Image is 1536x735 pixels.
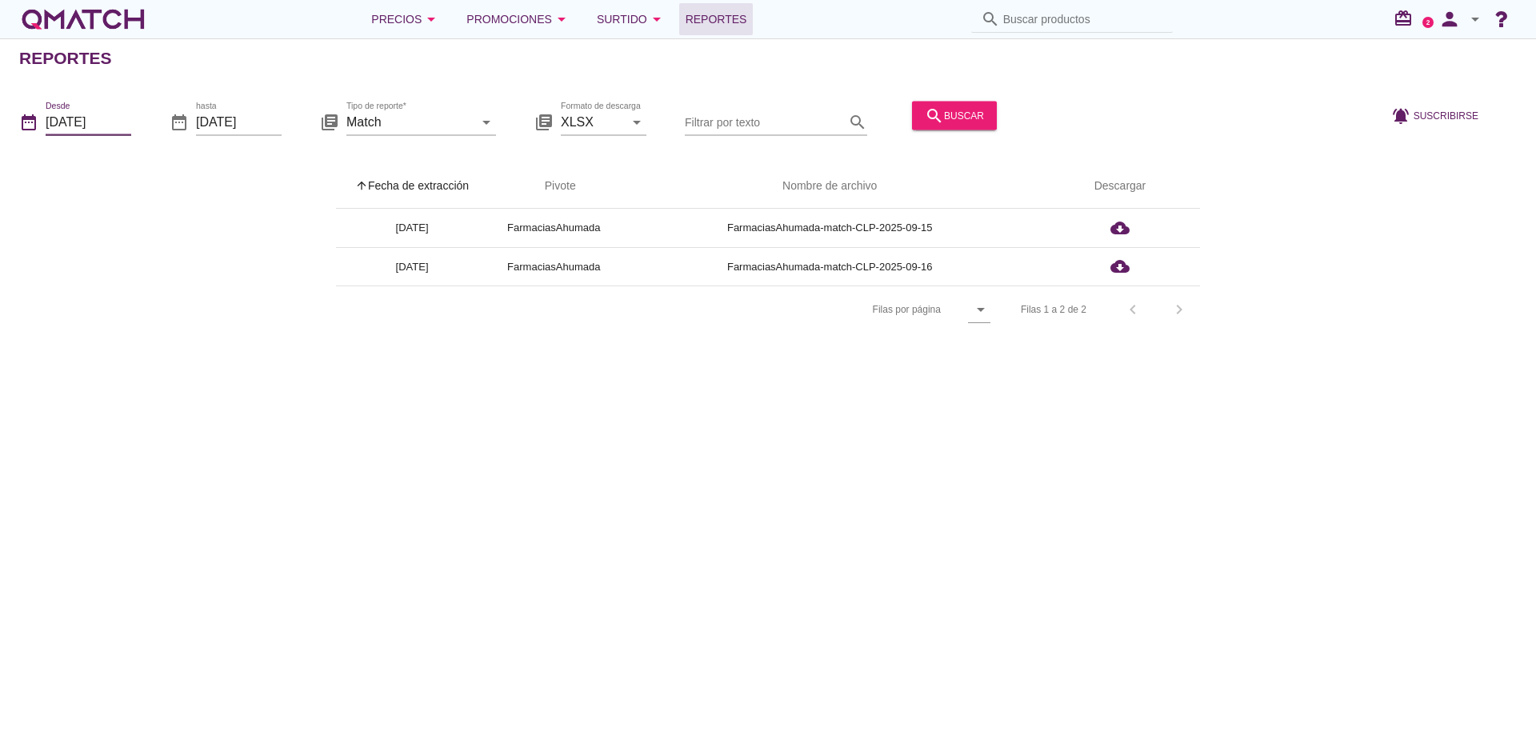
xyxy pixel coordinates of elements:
td: [DATE] [336,247,488,286]
button: buscar [912,101,997,130]
i: arrow_drop_down [647,10,666,29]
button: Precios [358,3,454,35]
text: 2 [1426,18,1430,26]
i: library_books [534,112,554,131]
button: Promociones [454,3,584,35]
i: search [925,106,944,125]
span: Reportes [686,10,747,29]
input: Formato de descarga [561,109,624,134]
th: Descargar: Not sorted. [1040,164,1200,209]
th: Pivote: Not sorted. Activate to sort ascending. [488,164,619,209]
i: arrow_drop_down [422,10,441,29]
button: Suscribirse [1378,101,1491,130]
i: cloud_download [1110,257,1130,276]
td: FarmaciasAhumada-match-CLP-2025-09-15 [619,209,1040,247]
i: arrow_drop_down [971,300,990,319]
i: notifications_active [1391,106,1414,125]
i: redeem [1394,9,1419,28]
input: Filtrar por texto [685,109,845,134]
th: Fecha de extracción: Sorted ascending. Activate to sort descending. [336,164,488,209]
h2: Reportes [19,46,112,71]
i: arrow_drop_down [552,10,571,29]
td: [DATE] [336,209,488,247]
i: arrow_drop_down [1466,10,1485,29]
span: Suscribirse [1414,108,1478,122]
div: buscar [925,106,984,125]
input: Tipo de reporte* [346,109,474,134]
input: Desde [46,109,131,134]
div: Promociones [466,10,571,29]
td: FarmaciasAhumada [488,209,619,247]
i: cloud_download [1110,218,1130,238]
i: library_books [320,112,339,131]
i: arrow_drop_down [627,112,646,131]
i: search [848,112,867,131]
i: search [981,10,1000,29]
td: FarmaciasAhumada [488,247,619,286]
div: Precios [371,10,441,29]
input: Buscar productos [1003,6,1163,32]
input: hasta [196,109,282,134]
i: person [1434,8,1466,30]
button: Surtido [584,3,679,35]
i: arrow_upward [355,179,368,192]
a: white-qmatch-logo [19,3,147,35]
a: Reportes [679,3,754,35]
div: Surtido [597,10,666,29]
div: Filas 1 a 2 de 2 [1021,302,1086,317]
i: date_range [19,112,38,131]
i: date_range [170,112,189,131]
a: 2 [1422,17,1434,28]
i: arrow_drop_down [477,112,496,131]
td: FarmaciasAhumada-match-CLP-2025-09-16 [619,247,1040,286]
div: Filas por página [713,286,990,333]
th: Nombre de archivo: Not sorted. [619,164,1040,209]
